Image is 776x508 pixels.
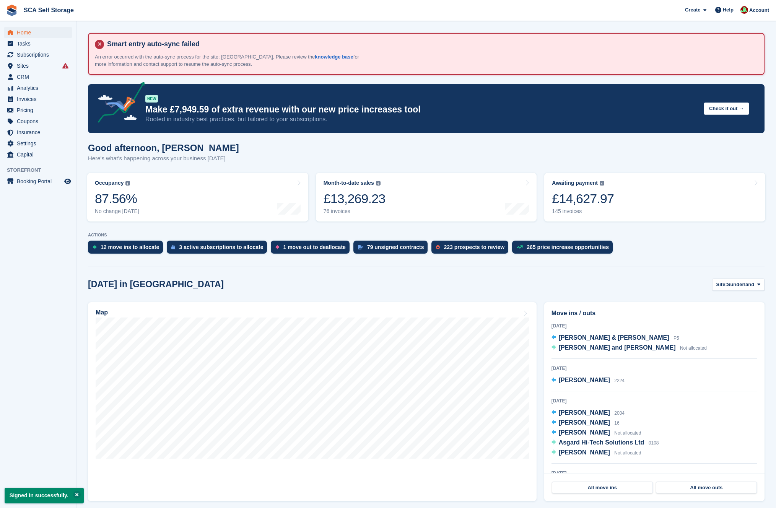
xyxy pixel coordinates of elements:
span: 0108 [649,440,659,446]
span: Asgard Hi-Tech Solutions Ltd [559,439,644,446]
span: Sites [17,60,63,71]
span: Insurance [17,127,63,138]
a: menu [4,38,72,49]
p: An error occurred with the auto-sync process for the site: [GEOGRAPHIC_DATA]. Please review the f... [95,53,363,68]
img: move_ins_to_allocate_icon-fdf77a2bb77ea45bf5b3d319d69a93e2d87916cf1d5bf7949dd705db3b84f3ca.svg [93,245,97,249]
span: 2004 [614,410,625,416]
a: 79 unsigned contracts [353,241,432,257]
span: Pricing [17,105,63,116]
span: Sunderland [727,281,755,288]
div: NEW [145,95,158,103]
a: menu [4,176,72,187]
img: icon-info-grey-7440780725fd019a000dd9b08b2336e03edf1995a4989e88bcd33f0948082b44.svg [125,181,130,186]
img: Dale Chapman [740,6,748,14]
p: ACTIONS [88,233,765,238]
a: menu [4,83,72,93]
a: All move ins [552,482,653,494]
span: [PERSON_NAME] [559,429,610,436]
span: Booking Portal [17,176,63,187]
span: 16 [614,420,619,426]
img: stora-icon-8386f47178a22dfd0bd8f6a31ec36ba5ce8667c1dd55bd0f319d3a0aa187defe.svg [6,5,18,16]
p: Signed in successfully. [5,488,84,503]
a: All move outs [656,482,757,494]
a: menu [4,105,72,116]
a: [PERSON_NAME] and [PERSON_NAME] Not allocated [551,343,707,353]
span: Analytics [17,83,63,93]
span: CRM [17,72,63,82]
span: [PERSON_NAME] [559,449,610,456]
span: [PERSON_NAME] and [PERSON_NAME] [559,344,676,351]
div: [DATE] [551,470,757,477]
img: prospect-51fa495bee0391a8d652442698ab0144808aea92771e9ea1ae160a38d050c398.svg [436,245,440,249]
a: Month-to-date sales £13,269.23 76 invoices [316,173,537,221]
div: 265 price increase opportunities [527,244,609,250]
a: [PERSON_NAME] Not allocated [551,428,641,438]
span: Subscriptions [17,49,63,60]
a: menu [4,49,72,60]
h1: Good afternoon, [PERSON_NAME] [88,143,239,153]
a: menu [4,149,72,160]
img: icon-info-grey-7440780725fd019a000dd9b08b2336e03edf1995a4989e88bcd33f0948082b44.svg [600,181,604,186]
a: menu [4,116,72,127]
span: [PERSON_NAME] [559,419,610,426]
span: Invoices [17,94,63,104]
span: [PERSON_NAME] [559,377,610,383]
div: [DATE] [551,397,757,404]
img: price_increase_opportunities-93ffe204e8149a01c8c9dc8f82e8f89637d9d84a8eef4429ea346261dce0b2c0.svg [517,245,523,249]
button: Site: Sunderland [712,278,765,291]
a: [PERSON_NAME] 16 [551,418,620,428]
p: Rooted in industry best practices, but tailored to your subscriptions. [145,115,698,124]
span: 2224 [614,378,625,383]
div: 87.56% [95,191,139,207]
div: 3 active subscriptions to allocate [179,244,263,250]
div: 76 invoices [324,208,386,215]
a: 265 price increase opportunities [512,241,617,257]
span: Settings [17,138,63,149]
div: 12 move ins to allocate [101,244,159,250]
a: knowledge base [315,54,353,60]
a: menu [4,72,72,82]
a: Asgard Hi-Tech Solutions Ltd 0108 [551,438,659,448]
img: move_outs_to_deallocate_icon-f764333ba52eb49d3ac5e1228854f67142a1ed5810a6f6cc68b1a99e826820c5.svg [275,245,279,249]
a: menu [4,60,72,71]
a: Map [88,302,537,501]
div: Month-to-date sales [324,180,374,186]
span: [PERSON_NAME] [559,409,610,416]
a: Awaiting payment £14,627.97 145 invoices [544,173,765,221]
span: Storefront [7,166,76,174]
a: 12 move ins to allocate [88,241,167,257]
span: Home [17,27,63,38]
span: Coupons [17,116,63,127]
span: Account [749,7,769,14]
a: 3 active subscriptions to allocate [167,241,271,257]
a: [PERSON_NAME] 2224 [551,376,625,386]
span: Create [685,6,700,14]
div: 1 move out to deallocate [283,244,345,250]
div: £14,627.97 [552,191,614,207]
p: Make £7,949.59 of extra revenue with our new price increases tool [145,104,698,115]
span: Help [723,6,734,14]
a: menu [4,27,72,38]
img: active_subscription_to_allocate_icon-d502201f5373d7db506a760aba3b589e785aa758c864c3986d89f69b8ff3... [171,244,175,249]
a: Preview store [63,177,72,186]
span: P5 [674,335,679,341]
div: Awaiting payment [552,180,598,186]
a: menu [4,138,72,149]
img: icon-info-grey-7440780725fd019a000dd9b08b2336e03edf1995a4989e88bcd33f0948082b44.svg [376,181,381,186]
img: price-adjustments-announcement-icon-8257ccfd72463d97f412b2fc003d46551f7dbcb40ab6d574587a9cd5c0d94... [91,82,145,125]
span: Capital [17,149,63,160]
div: 223 prospects to review [444,244,504,250]
div: Occupancy [95,180,124,186]
span: Not allocated [614,450,641,456]
button: Check it out → [704,103,749,115]
a: 1 move out to deallocate [271,241,353,257]
a: menu [4,94,72,104]
span: Site: [716,281,727,288]
h2: Move ins / outs [551,309,757,318]
i: Smart entry sync failures have occurred [62,63,68,69]
a: menu [4,127,72,138]
span: Not allocated [614,430,641,436]
h2: Map [96,309,108,316]
a: 223 prospects to review [431,241,512,257]
img: contract_signature_icon-13c848040528278c33f63329250d36e43548de30e8caae1d1a13099fd9432cc5.svg [358,245,363,249]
